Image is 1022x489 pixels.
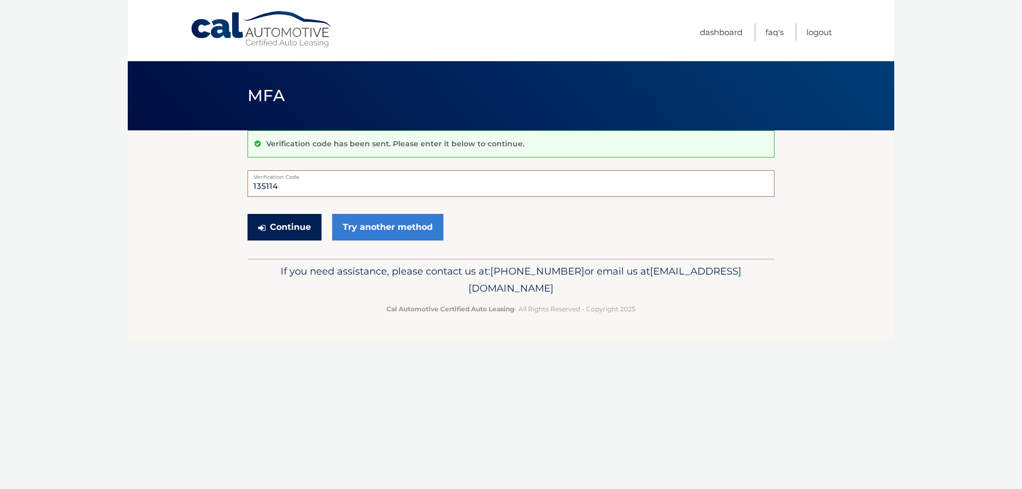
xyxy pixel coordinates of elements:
[254,303,768,314] p: - All Rights Reserved - Copyright 2025
[806,23,832,41] a: Logout
[248,170,774,179] label: Verification Code
[386,305,514,313] strong: Cal Automotive Certified Auto Leasing
[700,23,743,41] a: Dashboard
[468,265,741,294] span: [EMAIL_ADDRESS][DOMAIN_NAME]
[266,139,524,148] p: Verification code has been sent. Please enter it below to continue.
[254,263,768,297] p: If you need assistance, please contact us at: or email us at
[248,214,322,241] button: Continue
[332,214,443,241] a: Try another method
[490,265,584,277] span: [PHONE_NUMBER]
[190,11,334,48] a: Cal Automotive
[765,23,784,41] a: FAQ's
[248,170,774,197] input: Verification Code
[248,86,285,105] span: MFA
